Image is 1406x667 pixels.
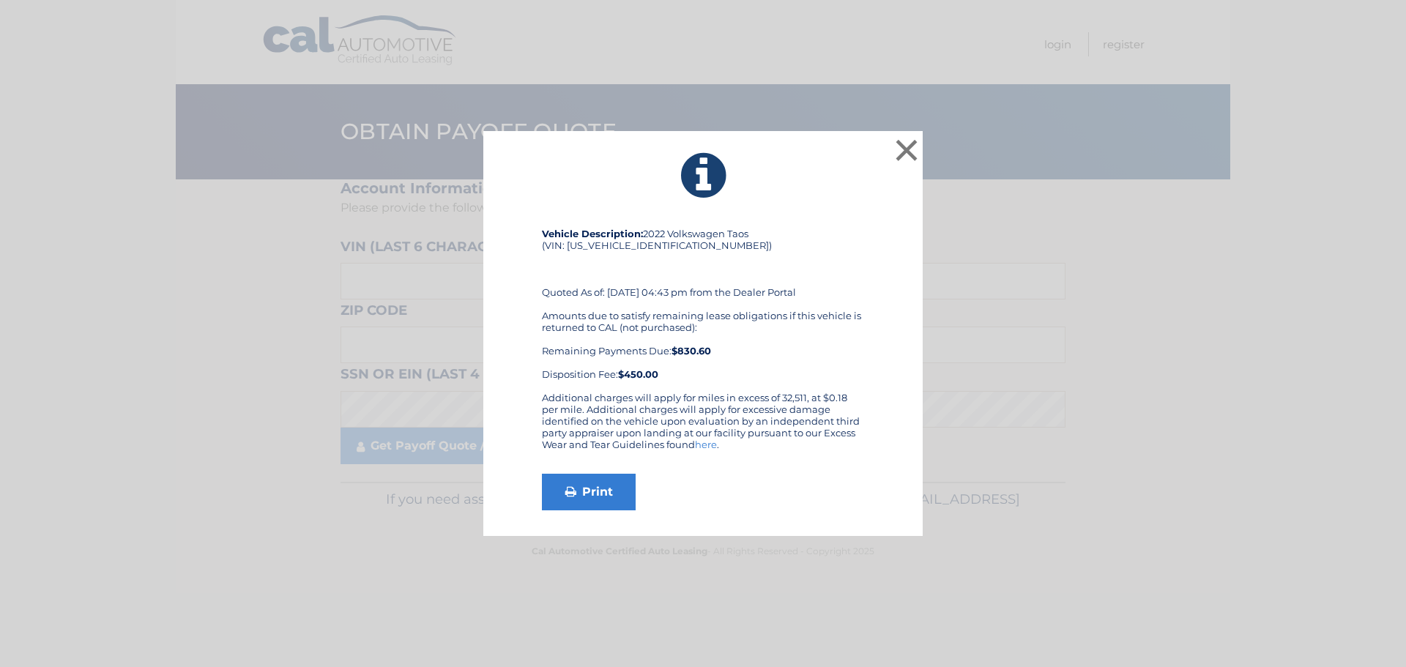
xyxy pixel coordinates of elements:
a: Print [542,474,636,510]
strong: $450.00 [618,368,658,380]
div: Amounts due to satisfy remaining lease obligations if this vehicle is returned to CAL (not purcha... [542,310,864,380]
button: × [892,135,921,165]
div: 2022 Volkswagen Taos (VIN: [US_VEHICLE_IDENTIFICATION_NUMBER]) Quoted As of: [DATE] 04:43 pm from... [542,228,864,392]
div: Additional charges will apply for miles in excess of 32,511, at $0.18 per mile. Additional charge... [542,392,864,462]
a: here [695,439,717,450]
b: $830.60 [672,345,711,357]
strong: Vehicle Description: [542,228,643,239]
